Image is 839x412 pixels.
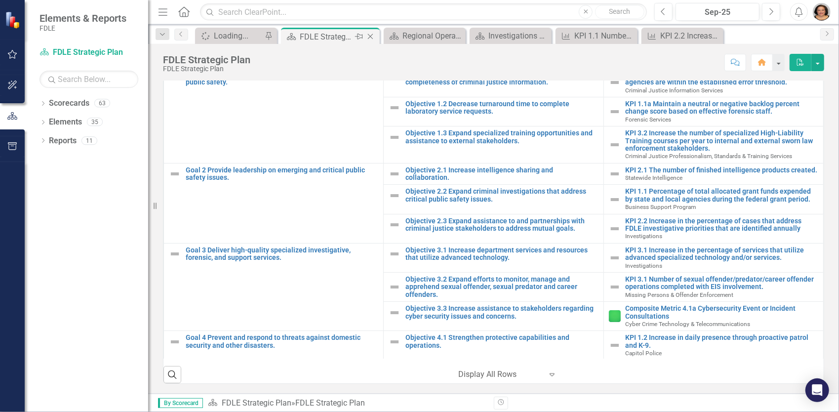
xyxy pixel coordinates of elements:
[626,174,683,181] span: Statewide Intelligence
[676,3,759,21] button: Sep-25
[574,30,635,42] div: KPI 1.1 Number of cases opened for requests for FDLE investigative resources and assistance by pa...
[660,30,721,42] div: KPI 2.2 Increase in the percentage of cases that address FDLE investigative priorities that are i...
[405,247,598,262] a: Objective 3.1 Increase department services and resources that utilize advanced technology.
[389,336,400,348] img: Not Defined
[609,252,621,264] img: Not Defined
[626,100,818,116] a: KPI 1.1a Maintain a neutral or negative backlog percent change score based on effective forensic ...
[626,247,818,262] a: KPI 3.1 Increase in the percentage of services that utilize advanced specialized technology and/o...
[558,30,635,42] a: KPI 1.1 Number of cases opened for requests for FDLE investigative resources and assistance by pa...
[389,168,400,180] img: Not Defined
[626,305,818,320] a: Composite Metric 4.1a Cybersecurity Event or Incident Consultations
[295,398,365,408] div: FDLE Strategic Plan
[40,47,138,58] a: FDLE Strategic Plan
[626,276,818,291] a: KPI 3.1 Number of sexual offender/predator/career offender operations completed with EIS involvem...
[169,168,181,180] img: Not Defined
[626,262,663,269] span: Investigations
[626,291,734,298] span: Missing Persons & Offender Enforcement
[609,281,621,293] img: Not Defined
[626,233,663,240] span: Investigations
[405,305,598,320] a: Objective 3.3 Increase assistance to stakeholders regarding cyber security issues and concerns.
[389,307,400,319] img: Not Defined
[626,217,818,233] a: KPI 2.2 Increase in the percentage of cases that address FDLE investigative priorities that are i...
[5,11,22,29] img: ClearPoint Strategy
[626,350,662,357] span: Capitol Police
[679,6,756,18] div: Sep-25
[472,30,549,42] a: Investigations Landing Page
[626,188,818,203] a: KPI 1.1 Percentage of total allocated grant funds expended by state and local agencies during the...
[609,339,621,351] img: Not Defined
[405,188,598,203] a: Objective 2.2 Expand criminal investigations that address critical public safety issues.
[805,378,829,402] div: Open Intercom Messenger
[186,247,378,262] a: Goal 3 Deliver high-quality specialized investigative, forensic, and support services.
[813,3,831,21] img: Nancy Verhine
[626,204,696,210] span: Business Support Program
[405,276,598,298] a: Objective 3.2 Expand efforts to monitor, manage and apprehend sexual offender, sexual predator an...
[87,118,103,126] div: 35
[163,65,250,73] div: FDLE Strategic Plan
[186,166,378,182] a: Goal 2 Provide leadership on emerging and critical public safety issues.
[405,166,598,182] a: Objective 2.1 Increase intelligence sharing and collaboration.
[389,131,400,143] img: Not Defined
[214,30,262,42] div: Loading...
[488,30,549,42] div: Investigations Landing Page
[405,129,598,145] a: Objective 1.3 Expand specialized training opportunities and assistance to external stakeholders.
[626,129,818,152] a: KPI 3.2 Increase the number of specialized High-Liability Training courses per year to internal a...
[186,334,378,349] a: Goal 4 Prevent and respond to threats against domestic security and other disasters.
[94,99,110,108] div: 63
[49,135,77,147] a: Reports
[626,166,818,174] a: KPI 2.1 The number of finished intelligence products created.
[40,24,126,32] small: FDLE
[603,243,823,272] td: Double-Click to Edit Right Click for Context Menu
[405,334,598,349] a: Objective 4.1 Strengthen protective capabilities and operations.
[200,3,647,21] input: Search ClearPoint...
[626,116,672,123] span: Forensic Services
[402,30,463,42] div: Regional Operations Center Default
[389,281,400,293] img: Not Defined
[163,54,250,65] div: FDLE Strategic Plan
[644,30,721,42] a: KPI 2.2 Increase in the percentage of cases that address FDLE investigative priorities that are i...
[609,310,621,322] img: Proceeding as Planned
[609,106,621,118] img: Not Defined
[626,153,793,160] span: Criminal Justice Professionalism, Standards & Training Services
[81,136,97,145] div: 11
[609,168,621,180] img: Not Defined
[158,398,203,408] span: By Scorecard
[40,71,138,88] input: Search Below...
[626,87,723,94] span: Criminal Justice Information Services
[208,398,486,409] div: »
[49,98,89,109] a: Scorecards
[609,139,621,151] img: Not Defined
[300,31,353,43] div: FDLE Strategic Plan
[603,214,823,243] td: Double-Click to Edit Right Click for Context Menu
[169,336,181,348] img: Not Defined
[626,334,818,349] a: KPI 1.2 Increase in daily presence through proactive patrol and K-9.
[609,7,631,15] span: Search
[405,217,598,233] a: Objective 2.3 Expand assistance to and partnerships with criminal justice stakeholders to address...
[169,248,181,260] img: Not Defined
[609,77,621,88] img: Not Defined
[198,30,262,42] a: Loading...
[389,102,400,114] img: Not Defined
[222,398,291,408] a: FDLE Strategic Plan
[609,194,621,206] img: Not Defined
[389,248,400,260] img: Not Defined
[386,30,463,42] a: Regional Operations Center Default
[40,12,126,24] span: Elements & Reports
[389,190,400,202] img: Not Defined
[405,100,598,116] a: Objective 1.2 Decrease turnaround time to complete laboratory service requests.
[626,321,751,328] span: Cyber Crime Technology & Telecommunications
[609,223,621,235] img: Not Defined
[595,5,644,19] button: Search
[49,117,82,128] a: Elements
[389,219,400,231] img: Not Defined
